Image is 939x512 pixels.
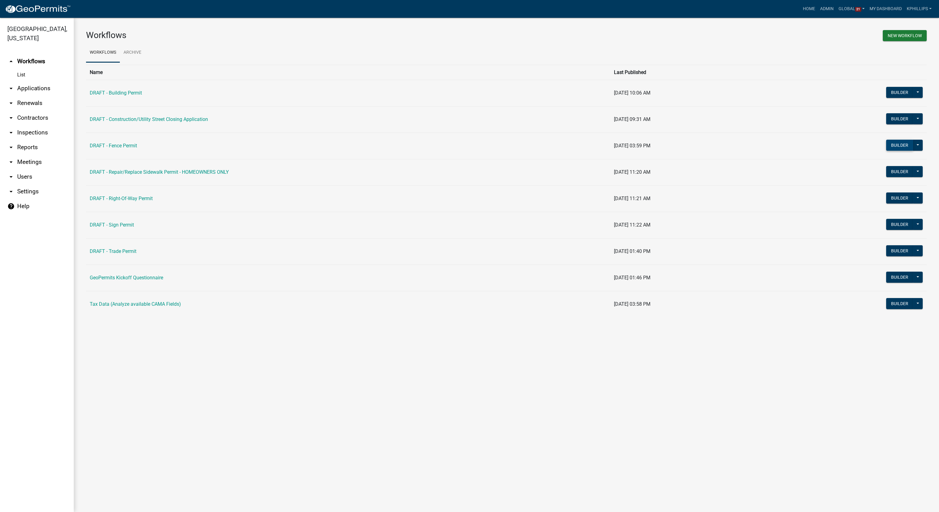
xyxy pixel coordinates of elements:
[614,248,650,254] span: [DATE] 01:40 PM
[886,298,913,309] button: Builder
[610,65,767,80] th: Last Published
[7,144,15,151] i: arrow_drop_down
[886,140,913,151] button: Builder
[86,30,502,41] h3: Workflows
[855,7,861,12] span: 21
[7,114,15,122] i: arrow_drop_down
[7,58,15,65] i: arrow_drop_up
[836,3,867,15] a: Global21
[614,90,650,96] span: [DATE] 10:06 AM
[7,85,15,92] i: arrow_drop_down
[886,113,913,124] button: Builder
[867,3,904,15] a: My Dashboard
[90,248,136,254] a: DRAFT - Trade Permit
[904,3,934,15] a: kphillips
[86,43,120,63] a: Workflows
[90,196,153,201] a: DRAFT - Right-Of-Way Permit
[614,196,650,201] span: [DATE] 11:21 AM
[886,272,913,283] button: Builder
[7,99,15,107] i: arrow_drop_down
[614,169,650,175] span: [DATE] 11:20 AM
[614,116,650,122] span: [DATE] 09:31 AM
[614,301,650,307] span: [DATE] 03:58 PM
[800,3,818,15] a: Home
[90,90,142,96] a: DRAFT - Building Permit
[86,65,610,80] th: Name
[883,30,927,41] button: New Workflow
[90,143,137,149] a: DRAFT - Fence Permit
[818,3,836,15] a: Admin
[7,158,15,166] i: arrow_drop_down
[7,203,15,210] i: help
[7,173,15,180] i: arrow_drop_down
[90,275,163,281] a: GeoPermits Kickoff Questionnaire
[90,169,229,175] a: DRAFT - Repair/Replace Sidewalk Permit - HOMEOWNERS ONLY
[90,301,181,307] a: Tax Data (Analyze available CAMA Fields)
[886,192,913,204] button: Builder
[90,116,208,122] a: DRAFT - Construction/Utility Street Closing Application
[886,166,913,177] button: Builder
[614,143,650,149] span: [DATE] 03:59 PM
[614,222,650,228] span: [DATE] 11:22 AM
[7,188,15,195] i: arrow_drop_down
[120,43,145,63] a: Archive
[7,129,15,136] i: arrow_drop_down
[614,275,650,281] span: [DATE] 01:46 PM
[90,222,134,228] a: DRAFT - Sign Permit
[886,87,913,98] button: Builder
[886,245,913,256] button: Builder
[886,219,913,230] button: Builder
